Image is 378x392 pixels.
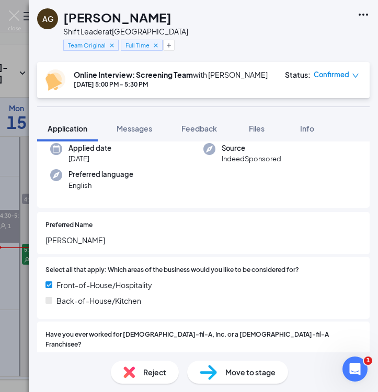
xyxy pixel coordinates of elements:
span: English [68,180,133,191]
svg: Cross [108,42,116,49]
iframe: Intercom live chat [342,357,368,382]
h1: [PERSON_NAME] [63,8,171,26]
span: IndeedSponsored [222,153,281,164]
span: Move to stage [225,366,276,378]
span: Files [249,124,265,133]
span: Feedback [181,124,217,133]
span: [PERSON_NAME] [45,234,361,246]
span: [DATE] [68,153,111,164]
svg: Plus [166,42,172,49]
div: Status : [285,69,311,80]
span: Preferred language [68,169,133,180]
span: 1 [364,357,372,365]
button: Plus [163,40,175,51]
span: Back-of-House/Kitchen [56,295,141,306]
span: Confirmed [314,69,349,80]
span: Team Original [68,41,106,50]
svg: Cross [152,42,159,49]
span: Preferred Name [45,220,93,230]
span: Source [222,143,281,153]
span: Full Time [125,41,150,50]
span: Info [300,124,314,133]
div: with [PERSON_NAME] [74,69,268,80]
div: AG [42,14,53,24]
svg: Ellipses [357,8,370,21]
div: Shift Leader at [GEOGRAPHIC_DATA] [63,26,188,37]
span: Select all that apply: Which areas of the business would you like to be considered for? [45,265,299,275]
div: [DATE] 5:00 PM - 5:30 PM [74,80,268,89]
span: Reject [143,366,166,378]
span: Have you ever worked for [DEMOGRAPHIC_DATA]-fil-A, Inc. or a [DEMOGRAPHIC_DATA]-fil-A Franchisee? [45,330,361,350]
b: Online Interview: Screening Team [74,70,193,79]
span: down [352,72,359,79]
span: Applied date [68,143,111,153]
span: Front-of-House/Hospitality [56,279,152,291]
span: Application [48,124,87,133]
span: Messages [117,124,152,133]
